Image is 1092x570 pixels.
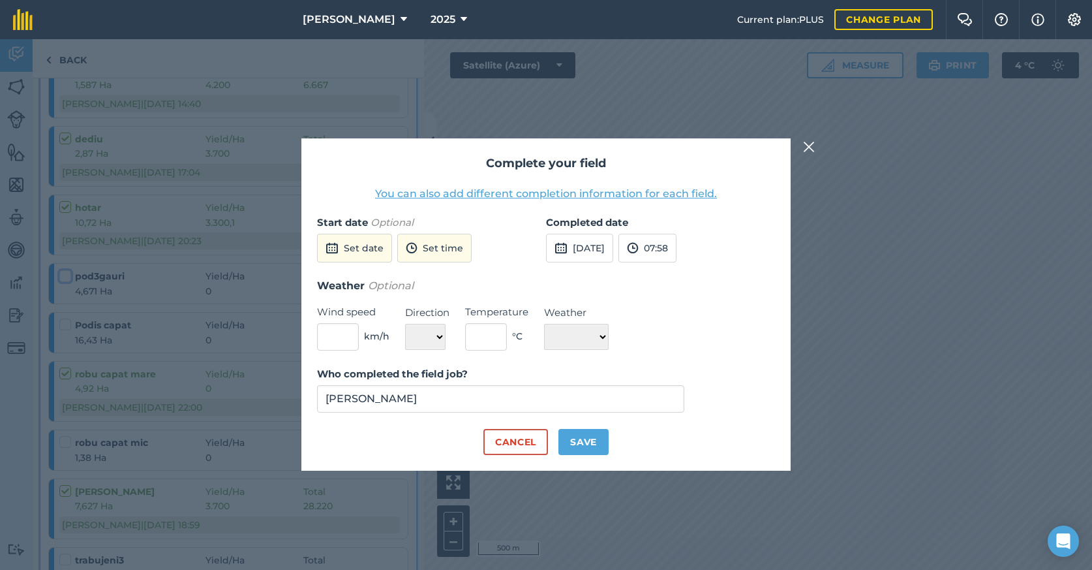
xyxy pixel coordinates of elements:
[1067,13,1082,26] img: A cog icon
[546,234,613,262] button: [DATE]
[483,429,548,455] button: Cancel
[397,234,472,262] button: Set time
[368,279,414,292] em: Optional
[544,305,609,321] label: Weather
[512,329,523,343] span: ° C
[554,240,568,256] img: svg+xml;base64,PD94bWwgdmVyc2lvbj0iMS4wIiBlbmNvZGluZz0idXRmLTgiPz4KPCEtLSBHZW5lcmF0b3I6IEFkb2JlIE...
[1048,526,1079,557] div: Open Intercom Messenger
[317,277,775,294] h3: Weather
[371,216,414,229] em: Optional
[406,240,417,256] img: svg+xml;base64,PD94bWwgdmVyc2lvbj0iMS4wIiBlbmNvZGluZz0idXRmLTgiPz4KPCEtLSBHZW5lcmF0b3I6IEFkb2JlIE...
[431,12,455,27] span: 2025
[317,234,392,262] button: Set date
[558,429,609,455] button: Save
[13,9,33,30] img: fieldmargin Logo
[326,240,339,256] img: svg+xml;base64,PD94bWwgdmVyc2lvbj0iMS4wIiBlbmNvZGluZz0idXRmLTgiPz4KPCEtLSBHZW5lcmF0b3I6IEFkb2JlIE...
[834,9,933,30] a: Change plan
[465,304,528,320] label: Temperature
[317,304,389,320] label: Wind speed
[364,329,389,343] span: km/h
[957,13,973,26] img: Two speech bubbles overlapping with the left bubble in the forefront
[375,186,717,202] button: You can also add different completion information for each field.
[993,13,1009,26] img: A question mark icon
[737,12,824,27] span: Current plan : PLUS
[317,154,775,173] h2: Complete your field
[803,139,815,155] img: svg+xml;base64,PHN2ZyB4bWxucz0iaHR0cDovL3d3dy53My5vcmcvMjAwMC9zdmciIHdpZHRoPSIyMiIgaGVpZ2h0PSIzMC...
[627,240,639,256] img: svg+xml;base64,PD94bWwgdmVyc2lvbj0iMS4wIiBlbmNvZGluZz0idXRmLTgiPz4KPCEtLSBHZW5lcmF0b3I6IEFkb2JlIE...
[1031,12,1044,27] img: svg+xml;base64,PHN2ZyB4bWxucz0iaHR0cDovL3d3dy53My5vcmcvMjAwMC9zdmciIHdpZHRoPSIxNyIgaGVpZ2h0PSIxNy...
[546,216,628,229] strong: Completed date
[317,216,368,229] strong: Start date
[405,305,449,321] label: Direction
[303,12,395,27] span: [PERSON_NAME]
[618,234,676,262] button: 07:58
[317,368,468,380] strong: Who completed the field job?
